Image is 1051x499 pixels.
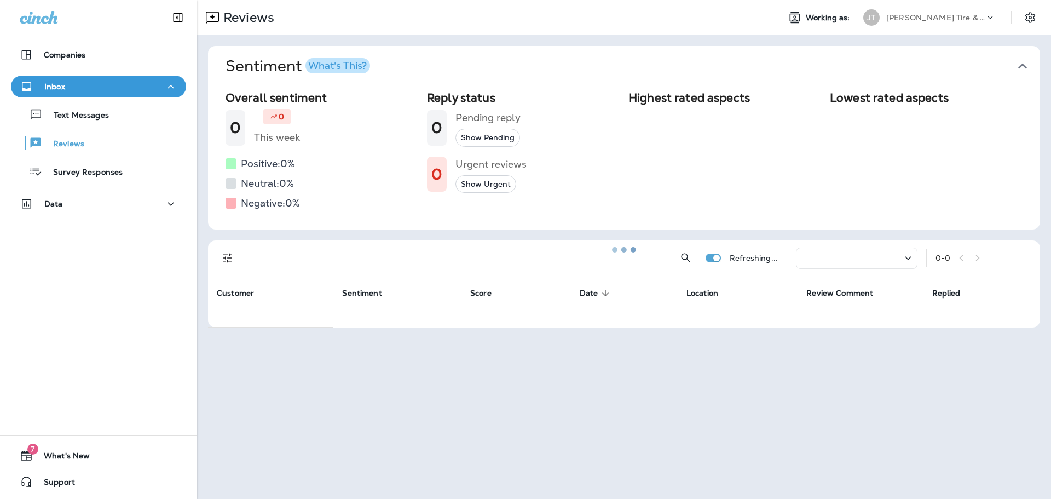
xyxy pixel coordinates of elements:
button: Text Messages [11,103,186,126]
span: What's New [33,451,90,464]
button: Reviews [11,131,186,154]
span: 7 [27,444,38,455]
p: Companies [44,50,85,59]
p: Data [44,199,63,208]
p: Reviews [42,139,84,150]
button: 7What's New [11,445,186,467]
button: Data [11,193,186,215]
button: Inbox [11,76,186,97]
p: Survey Responses [42,168,123,178]
button: Survey Responses [11,160,186,183]
button: Collapse Sidebar [163,7,193,28]
button: Support [11,471,186,493]
span: Support [33,478,75,491]
button: Companies [11,44,186,66]
p: Text Messages [43,111,109,121]
p: Inbox [44,82,65,91]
